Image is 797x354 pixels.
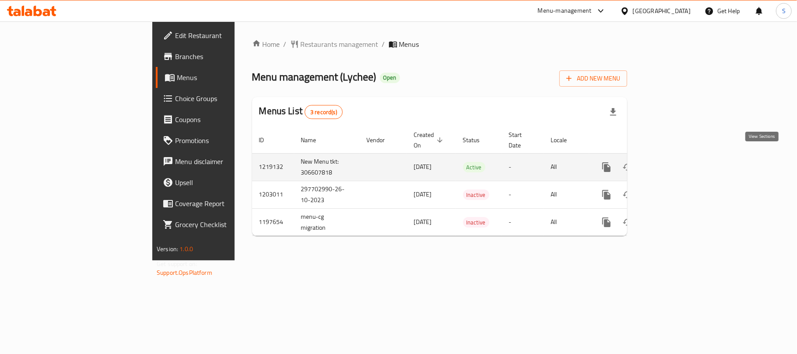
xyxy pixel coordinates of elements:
[175,93,278,104] span: Choice Groups
[294,208,360,236] td: menu-cg migration
[414,216,432,228] span: [DATE]
[156,151,285,172] a: Menu disclaimer
[559,70,627,87] button: Add New Menu
[463,135,492,145] span: Status
[551,135,579,145] span: Locale
[175,30,278,41] span: Edit Restaurant
[259,135,276,145] span: ID
[502,208,544,236] td: -
[175,114,278,125] span: Coupons
[259,105,343,119] h2: Menus List
[544,181,589,208] td: All
[544,208,589,236] td: All
[589,127,687,154] th: Actions
[509,130,534,151] span: Start Date
[175,135,278,146] span: Promotions
[175,156,278,167] span: Menu disclaimer
[463,190,489,200] span: Inactive
[156,46,285,67] a: Branches
[301,39,379,49] span: Restaurants management
[157,267,212,278] a: Support.OpsPlatform
[414,130,446,151] span: Created On
[156,214,285,235] a: Grocery Checklist
[544,153,589,181] td: All
[252,67,376,87] span: Menu management ( Lychee )
[156,67,285,88] a: Menus
[305,108,342,116] span: 3 record(s)
[175,51,278,62] span: Branches
[156,193,285,214] a: Coverage Report
[380,73,400,83] div: Open
[175,219,278,230] span: Grocery Checklist
[179,243,193,255] span: 1.0.0
[596,184,617,205] button: more
[596,157,617,178] button: more
[175,177,278,188] span: Upsell
[538,6,592,16] div: Menu-management
[177,72,278,83] span: Menus
[156,25,285,46] a: Edit Restaurant
[301,135,328,145] span: Name
[502,181,544,208] td: -
[596,212,617,233] button: more
[157,243,178,255] span: Version:
[367,135,397,145] span: Vendor
[463,217,489,228] span: Inactive
[175,198,278,209] span: Coverage Report
[294,153,360,181] td: New Menu tkt: 306607818
[156,130,285,151] a: Promotions
[617,184,638,205] button: Change Status
[414,161,432,172] span: [DATE]
[782,6,786,16] span: S
[463,217,489,228] div: Inactive
[156,109,285,130] a: Coupons
[252,39,627,49] nav: breadcrumb
[399,39,419,49] span: Menus
[290,39,379,49] a: Restaurants management
[617,157,638,178] button: Change Status
[157,258,197,270] span: Get support on:
[305,105,343,119] div: Total records count
[294,181,360,208] td: 297702990-26-10-2023
[414,189,432,200] span: [DATE]
[156,88,285,109] a: Choice Groups
[463,162,485,172] span: Active
[252,127,687,236] table: enhanced table
[380,74,400,81] span: Open
[617,212,638,233] button: Change Status
[603,102,624,123] div: Export file
[633,6,691,16] div: [GEOGRAPHIC_DATA]
[502,153,544,181] td: -
[566,73,620,84] span: Add New Menu
[156,172,285,193] a: Upsell
[382,39,385,49] li: /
